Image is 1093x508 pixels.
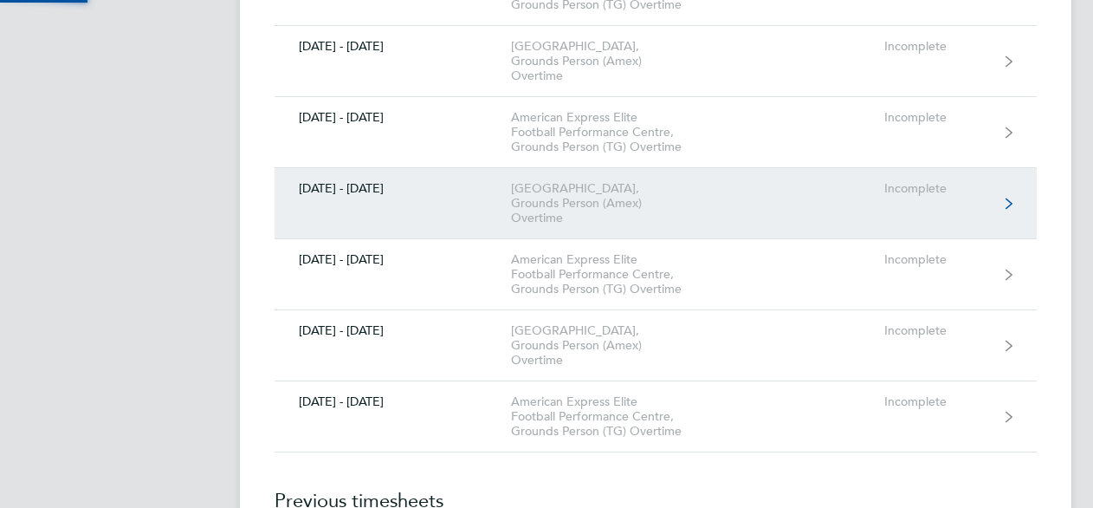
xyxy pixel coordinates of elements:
a: [DATE] - [DATE]American Express Elite Football Performance Centre, Grounds Person (TG) OvertimeIn... [275,381,1037,453]
div: American Express Elite Football Performance Centre, Grounds Person (TG) Overtime [511,252,709,296]
div: [DATE] - [DATE] [275,394,511,409]
div: [GEOGRAPHIC_DATA], Grounds Person (Amex) Overtime [511,39,709,83]
div: Incomplete [884,39,991,54]
div: American Express Elite Football Performance Centre, Grounds Person (TG) Overtime [511,394,709,439]
div: [GEOGRAPHIC_DATA], Grounds Person (Amex) Overtime [511,323,709,368]
div: [DATE] - [DATE] [275,181,511,196]
a: [DATE] - [DATE][GEOGRAPHIC_DATA], Grounds Person (Amex) OvertimeIncomplete [275,310,1037,381]
div: [DATE] - [DATE] [275,323,511,338]
div: Incomplete [884,323,991,338]
a: [DATE] - [DATE]American Express Elite Football Performance Centre, Grounds Person (TG) OvertimeIn... [275,239,1037,310]
div: American Express Elite Football Performance Centre, Grounds Person (TG) Overtime [511,110,709,154]
a: [DATE] - [DATE]American Express Elite Football Performance Centre, Grounds Person (TG) OvertimeIn... [275,97,1037,168]
div: Incomplete [884,252,991,267]
div: Incomplete [884,394,991,409]
div: Incomplete [884,181,991,196]
div: Incomplete [884,110,991,125]
div: [DATE] - [DATE] [275,39,511,54]
a: [DATE] - [DATE][GEOGRAPHIC_DATA], Grounds Person (Amex) OvertimeIncomplete [275,168,1037,239]
div: [DATE] - [DATE] [275,110,511,125]
div: [DATE] - [DATE] [275,252,511,267]
div: [GEOGRAPHIC_DATA], Grounds Person (Amex) Overtime [511,181,709,225]
a: [DATE] - [DATE][GEOGRAPHIC_DATA], Grounds Person (Amex) OvertimeIncomplete [275,26,1037,97]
